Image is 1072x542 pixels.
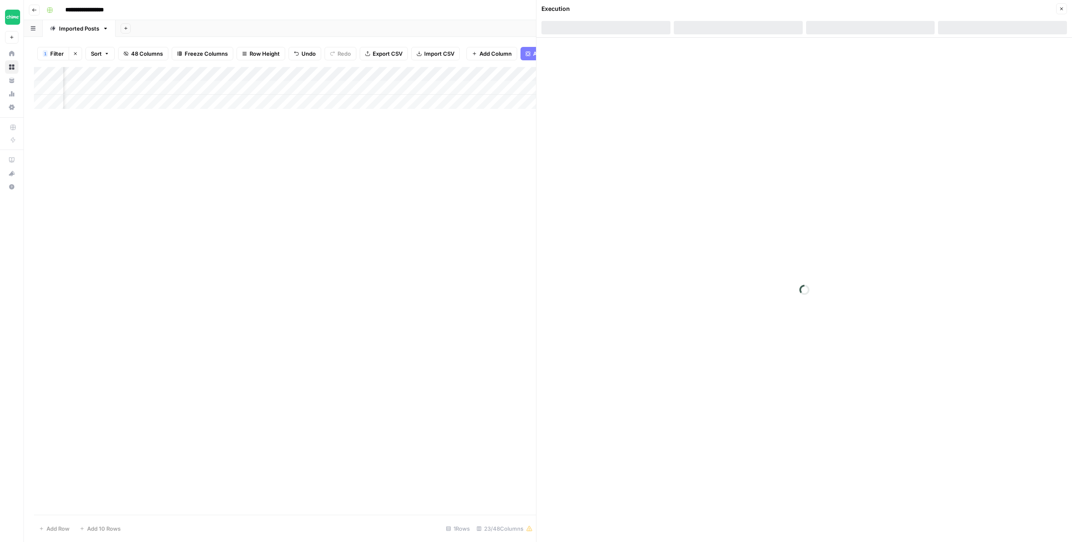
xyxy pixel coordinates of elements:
[466,47,517,60] button: Add Column
[172,47,233,60] button: Freeze Columns
[5,7,18,28] button: Workspace: Chime
[91,49,102,58] span: Sort
[34,522,75,535] button: Add Row
[37,47,69,60] button: 1Filter
[5,87,18,101] a: Usage
[289,47,321,60] button: Undo
[5,101,18,114] a: Settings
[541,5,570,13] div: Execution
[473,522,536,535] div: 23/48 Columns
[411,47,460,60] button: Import CSV
[443,522,473,535] div: 1 Rows
[479,49,512,58] span: Add Column
[424,49,454,58] span: Import CSV
[360,47,408,60] button: Export CSV
[118,47,168,60] button: 48 Columns
[301,49,316,58] span: Undo
[5,167,18,180] button: What's new?
[250,49,280,58] span: Row Height
[131,49,163,58] span: 48 Columns
[87,524,121,533] span: Add 10 Rows
[338,49,351,58] span: Redo
[44,50,46,57] span: 1
[373,49,402,58] span: Export CSV
[43,20,116,37] a: Imported Posts
[85,47,115,60] button: Sort
[521,47,584,60] button: Add Power Agent
[325,47,356,60] button: Redo
[75,522,126,535] button: Add 10 Rows
[5,74,18,87] a: Your Data
[43,50,48,57] div: 1
[5,47,18,60] a: Home
[5,60,18,74] a: Browse
[46,524,70,533] span: Add Row
[5,153,18,167] a: AirOps Academy
[5,10,20,25] img: Chime Logo
[5,180,18,194] button: Help + Support
[59,24,99,33] div: Imported Posts
[50,49,64,58] span: Filter
[237,47,285,60] button: Row Height
[185,49,228,58] span: Freeze Columns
